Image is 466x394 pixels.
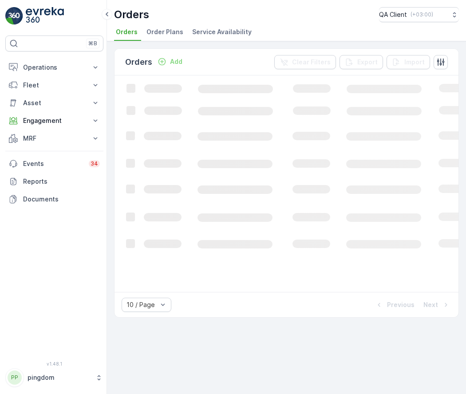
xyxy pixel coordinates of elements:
[88,40,97,47] p: ⌘B
[5,173,103,190] a: Reports
[23,98,86,107] p: Asset
[23,177,100,186] p: Reports
[5,76,103,94] button: Fleet
[26,7,64,25] img: logo_light-DOdMpM7g.png
[23,134,86,143] p: MRF
[379,7,459,22] button: QA Client(+03:00)
[292,58,331,67] p: Clear Filters
[125,56,152,68] p: Orders
[192,28,252,36] span: Service Availability
[146,28,183,36] span: Order Plans
[5,59,103,76] button: Operations
[5,94,103,112] button: Asset
[387,300,415,309] p: Previous
[91,160,98,167] p: 34
[404,58,425,67] p: Import
[5,112,103,130] button: Engagement
[170,57,182,66] p: Add
[5,130,103,147] button: MRF
[387,55,430,69] button: Import
[5,7,23,25] img: logo
[374,299,415,310] button: Previous
[423,299,451,310] button: Next
[274,55,336,69] button: Clear Filters
[116,28,138,36] span: Orders
[23,195,100,204] p: Documents
[23,81,86,90] p: Fleet
[411,11,433,18] p: ( +03:00 )
[379,10,407,19] p: QA Client
[28,373,91,382] p: pingdom
[5,361,103,366] span: v 1.48.1
[423,300,438,309] p: Next
[154,56,186,67] button: Add
[357,58,378,67] p: Export
[23,116,86,125] p: Engagement
[5,155,103,173] a: Events34
[340,55,383,69] button: Export
[23,159,83,168] p: Events
[114,8,149,22] p: Orders
[8,370,22,385] div: PP
[5,190,103,208] a: Documents
[23,63,86,72] p: Operations
[5,368,103,387] button: PPpingdom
